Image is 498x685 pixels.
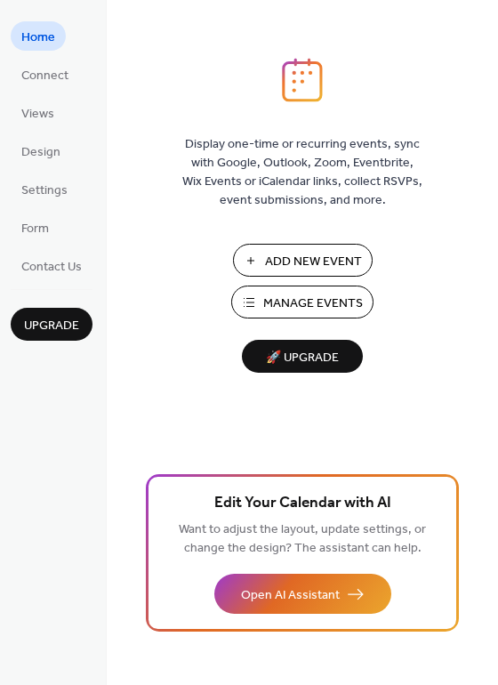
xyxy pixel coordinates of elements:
[11,213,60,242] a: Form
[182,135,422,210] span: Display one-time or recurring events, sync with Google, Outlook, Zoom, Eventbrite, Wix Events or ...
[214,574,391,614] button: Open AI Assistant
[11,60,79,89] a: Connect
[21,143,60,162] span: Design
[11,21,66,51] a: Home
[265,253,362,271] span: Add New Event
[11,251,92,280] a: Contact Us
[263,294,363,313] span: Manage Events
[21,220,49,238] span: Form
[233,244,373,277] button: Add New Event
[231,286,373,318] button: Manage Events
[179,518,426,560] span: Want to adjust the layout, update settings, or change the design? The assistant can help.
[241,586,340,605] span: Open AI Assistant
[11,308,92,341] button: Upgrade
[214,491,391,516] span: Edit Your Calendar with AI
[24,317,79,335] span: Upgrade
[11,174,78,204] a: Settings
[21,67,68,85] span: Connect
[11,98,65,127] a: Views
[253,346,352,370] span: 🚀 Upgrade
[21,28,55,47] span: Home
[282,58,323,102] img: logo_icon.svg
[21,105,54,124] span: Views
[21,258,82,277] span: Contact Us
[242,340,363,373] button: 🚀 Upgrade
[11,136,71,165] a: Design
[21,181,68,200] span: Settings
